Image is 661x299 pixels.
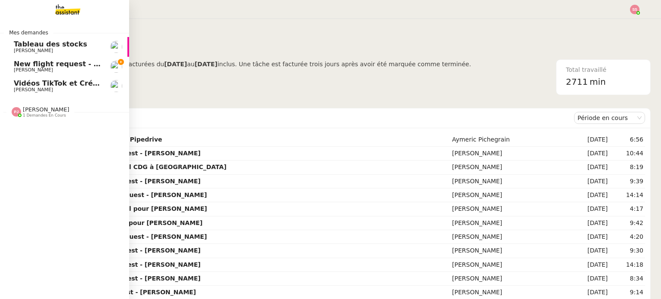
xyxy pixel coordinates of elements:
[575,202,609,216] td: [DATE]
[45,289,196,296] strong: [DATE] New flight request - [PERSON_NAME]
[609,258,645,272] td: 14:18
[110,80,122,92] img: users%2FCk7ZD5ubFNWivK6gJdIkoi2SB5d2%2Favatar%2F3f84dbb7-4157-4842-a987-fca65a8b7a9a
[609,202,645,216] td: 4:17
[575,258,609,272] td: [DATE]
[45,219,203,226] strong: [DATE] Organiser un vol pour [PERSON_NAME]
[14,60,158,68] span: New flight request - [PERSON_NAME]
[451,202,575,216] td: [PERSON_NAME]
[630,5,639,14] img: svg
[14,67,53,73] span: [PERSON_NAME]
[575,133,609,147] td: [DATE]
[578,112,642,123] nz-select-item: Période en cours
[451,216,575,230] td: [PERSON_NAME]
[451,147,575,160] td: [PERSON_NAME]
[609,175,645,188] td: 9:39
[14,48,53,53] span: [PERSON_NAME]
[451,175,575,188] td: [PERSON_NAME]
[4,28,53,37] span: Mes demandes
[575,272,609,286] td: [DATE]
[609,244,645,258] td: 9:30
[14,79,211,87] span: Vidéos TikTok et Créatives META - septembre 2025
[23,106,69,113] span: [PERSON_NAME]
[575,216,609,230] td: [DATE]
[575,175,609,188] td: [DATE]
[217,61,471,68] span: inclus. Une tâche est facturée trois jours après avoir été marquée comme terminée.
[187,61,195,68] span: au
[14,87,53,92] span: [PERSON_NAME]
[609,216,645,230] td: 9:42
[45,233,207,240] strong: [DATE] 1 - New flight request - [PERSON_NAME]
[575,244,609,258] td: [DATE]
[575,147,609,160] td: [DATE]
[451,188,575,202] td: [PERSON_NAME]
[12,107,21,117] img: svg
[566,77,588,87] span: 2711
[609,230,645,244] td: 4:20
[23,113,66,118] span: 1 demandes en cours
[609,272,645,286] td: 8:34
[451,244,575,258] td: [PERSON_NAME]
[43,109,574,126] div: Demandes
[451,272,575,286] td: [PERSON_NAME]
[609,160,645,174] td: 8:19
[451,258,575,272] td: [PERSON_NAME]
[451,133,575,147] td: Aymeric Pichegrain
[451,160,575,174] td: [PERSON_NAME]
[110,61,122,73] img: users%2FC9SBsJ0duuaSgpQFj5LgoEX8n0o2%2Favatar%2Fec9d51b8-9413-4189-adfb-7be4d8c96a3c
[451,230,575,244] td: [PERSON_NAME]
[45,163,226,170] strong: [DATE] - Organiser un vol CDG à [GEOGRAPHIC_DATA]
[45,191,207,198] strong: [DATE] 1 - New flight request - [PERSON_NAME]
[575,230,609,244] td: [DATE]
[609,188,645,202] td: 14:14
[590,75,606,89] span: min
[609,133,645,147] td: 6:56
[575,160,609,174] td: [DATE]
[110,41,122,53] img: users%2FAXgjBsdPtrYuxuZvIJjRexEdqnq2%2Favatar%2F1599931753966.jpeg
[609,147,645,160] td: 10:44
[566,65,641,75] div: Total travaillé
[164,61,187,68] b: [DATE]
[575,188,609,202] td: [DATE]
[14,40,87,48] span: Tableau des stocks
[195,61,217,68] b: [DATE]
